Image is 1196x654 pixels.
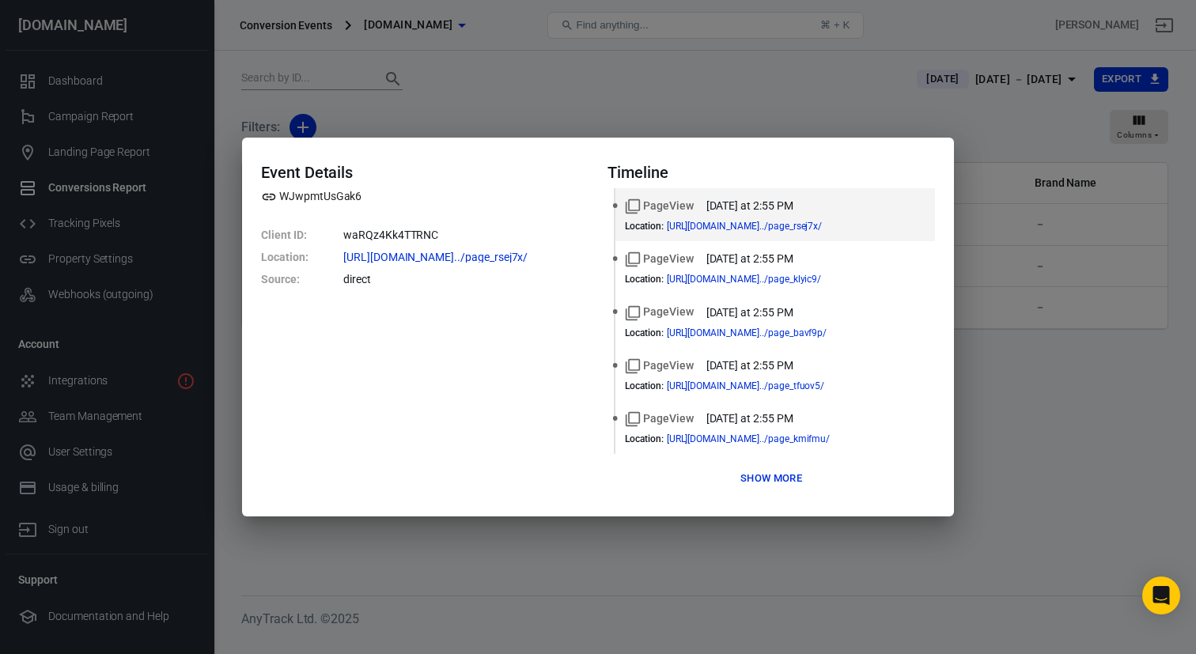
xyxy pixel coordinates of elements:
[667,221,851,231] span: https://funnel.vitorama.com/5-steps-solar/page_rsej7x/
[261,224,340,246] dt: Client ID :
[261,188,361,205] span: Property
[625,274,664,285] dt: Location :
[343,246,589,268] dd: https://funnel.vitorama.com/5-steps-solar/page_rsej7x/
[625,433,664,444] dt: Location :
[625,357,694,374] span: Standard event name
[625,221,664,232] dt: Location :
[667,274,850,284] span: https://funnel.vitorama.com/5-steps-solar/page_klyic9/
[706,251,793,267] time: 2025-09-25T14:55:22+08:00
[343,224,589,246] dd: waRQz4Kk4TTRNC
[625,251,694,267] span: Standard event name
[607,163,935,182] h4: Timeline
[261,246,340,268] dt: Location :
[343,251,556,263] span: https://funnel.vitorama.com/5-steps-solar/page_rsej7x/
[667,381,853,391] span: https://funnel.vitorama.com/5-steps-solar/page_tfuov5/
[706,304,793,321] time: 2025-09-25T14:55:21+08:00
[261,268,340,290] dt: Source :
[667,328,856,338] span: https://funnel.vitorama.com/5-steps-solar/page_bavf9p/
[1142,577,1180,614] div: Open Intercom Messenger
[706,410,793,427] time: 2025-09-25T14:55:19+08:00
[261,163,589,182] h4: Event Details
[736,467,806,491] button: Show more
[625,304,694,320] span: Standard event name
[706,198,793,214] time: 2025-09-25T14:55:24+08:00
[343,268,589,290] dd: direct
[706,357,793,374] time: 2025-09-25T14:55:20+08:00
[625,410,694,427] span: Standard event name
[625,198,694,214] span: Standard event name
[625,380,664,391] dt: Location :
[625,327,664,338] dt: Location :
[667,434,859,444] span: https://funnel.vitorama.com/5-steps-solar/page_kmifmu/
